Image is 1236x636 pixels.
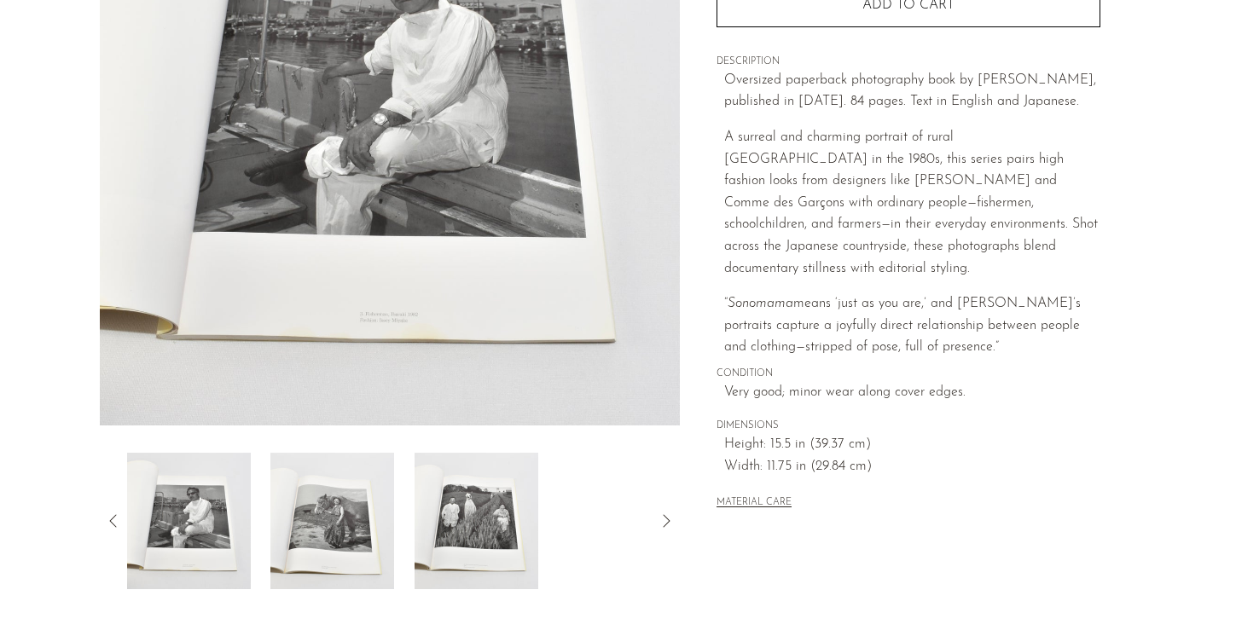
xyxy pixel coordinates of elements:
[717,419,1100,434] span: DIMENSIONS
[270,453,394,589] img: Sonomama Sonomama
[415,453,538,589] img: Sonomama Sonomama
[717,55,1100,70] span: DESCRIPTION
[724,293,1100,359] p: “ means ‘just as you are,’ and [PERSON_NAME]’s portraits capture a joyfully direct relationship b...
[724,70,1100,113] p: Oversized paperback photography book by [PERSON_NAME], published in [DATE]. 84 pages. Text in Eng...
[126,453,250,589] img: Sonomama Sonomama
[724,456,1100,478] span: Width: 11.75 in (29.84 cm)
[724,382,1100,404] span: Very good; minor wear along cover edges.
[717,367,1100,382] span: CONDITION
[724,127,1100,280] p: A surreal and charming portrait of rural [GEOGRAPHIC_DATA] in the 1980s, this series pairs high f...
[717,497,792,510] button: MATERIAL CARE
[728,297,793,310] em: Sonomama
[724,434,1100,456] span: Height: 15.5 in (39.37 cm)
